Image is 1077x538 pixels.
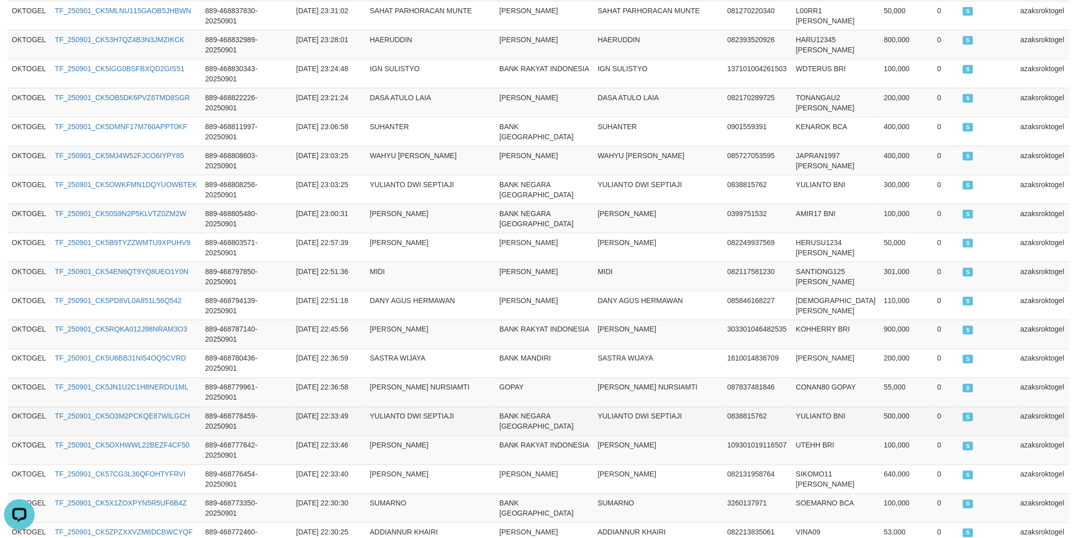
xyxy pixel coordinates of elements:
td: 889-468797850-20250901 [201,262,292,291]
td: OKTOGEL [8,233,51,262]
td: 0 [933,494,959,523]
td: [PERSON_NAME] [594,233,724,262]
td: 137101004261503 [723,59,792,88]
td: OKTOGEL [8,59,51,88]
td: SUHANTER [366,117,496,146]
td: [DATE] 23:31:02 [292,1,366,30]
td: 889-468837830-20250901 [201,1,292,30]
td: 400,000 [880,146,933,175]
td: [PERSON_NAME] [495,88,593,117]
td: YULIANTO DWI SEPTIAJI [366,407,496,436]
td: azaksroktogel [1016,233,1069,262]
span: SUCCESS [963,239,973,248]
td: 500,000 [880,407,933,436]
td: DANY AGUS HERMAWAN [594,291,724,320]
td: 889-468822226-20250901 [201,88,292,117]
a: TF_250901_CK5B9TYZZWMTU9XPUHV9 [55,238,190,247]
td: 889-468773350-20250901 [201,494,292,523]
a: TF_250901_CK5MLNU115GAOB5JHBWN [55,7,191,15]
td: 0 [933,465,959,494]
td: 0 [933,175,959,204]
td: 0 [933,407,959,436]
a: TF_250901_CK50S9N2P5KLVTZ0ZM2W [55,210,186,218]
td: SANTIONG125 [PERSON_NAME] [792,262,880,291]
span: SUCCESS [963,413,973,422]
td: [PERSON_NAME] [366,233,496,262]
td: DASA ATULO LAIA [594,88,724,117]
a: TF_250901_CK5MJ4W52FJCO6IYPY85 [55,152,184,160]
td: azaksroktogel [1016,436,1069,465]
td: azaksroktogel [1016,349,1069,378]
td: TONANGAU2 [PERSON_NAME] [792,88,880,117]
td: YULIANTO DWI SEPTIAJI [594,407,724,436]
td: [PERSON_NAME] [594,465,724,494]
td: GOPAY [495,378,593,407]
td: [PERSON_NAME] [366,436,496,465]
a: TF_250901_CK54EN6QT9YQ8UEO1Y0N [55,267,188,276]
span: SUCCESS [963,442,973,451]
a: TF_250901_CK53H7QZ4B3N3JMZIKCK [55,36,184,44]
td: 110,000 [880,291,933,320]
a: TF_250901_CK5RQKA012J98NRAM3O3 [55,325,187,334]
a: TF_250901_CK5O3M2PCKQE87WILGCH [55,412,190,421]
td: [PERSON_NAME] [495,30,593,59]
td: [DATE] 22:45:56 [292,320,366,349]
td: L00RR1 [PERSON_NAME] [792,1,880,30]
td: IGN SULISTYO [594,59,724,88]
span: SUCCESS [963,36,973,45]
td: 0 [933,378,959,407]
td: 100,000 [880,436,933,465]
td: 640,000 [880,465,933,494]
td: [PERSON_NAME] [495,233,593,262]
td: SUHANTER [594,117,724,146]
td: DANY AGUS HERMAWAN [366,291,496,320]
td: azaksroktogel [1016,117,1069,146]
td: 889-468832989-20250901 [201,30,292,59]
td: 0 [933,1,959,30]
span: SUCCESS [963,355,973,364]
a: TF_250901_CK5IGG0BSFBXQD2GIS51 [55,65,184,73]
td: [PERSON_NAME] NURSIAMTI [366,378,496,407]
span: SUCCESS [963,94,973,103]
td: 0 [933,320,959,349]
td: BANK RAKYAT INDONESIA [495,436,593,465]
a: TF_250901_CK5X1ZOXPYN5R5UF6B4Z [55,499,187,507]
td: 0 [933,117,959,146]
td: 889-468778459-20250901 [201,407,292,436]
td: BANK RAKYAT INDONESIA [495,320,593,349]
td: OKTOGEL [8,262,51,291]
td: [PERSON_NAME] [495,465,593,494]
td: MIDI [366,262,496,291]
td: BANK [GEOGRAPHIC_DATA] [495,117,593,146]
td: [DATE] 23:03:25 [292,146,366,175]
td: 55,000 [880,378,933,407]
td: OKTOGEL [8,88,51,117]
td: 889-468780436-20250901 [201,349,292,378]
td: OKTOGEL [8,175,51,204]
a: TF_250901_CK5JN1U2C1H8NERDU1ML [55,383,188,392]
td: 0 [933,291,959,320]
td: [DATE] 22:51:36 [292,262,366,291]
td: [PERSON_NAME] [594,204,724,233]
td: [PERSON_NAME] [495,291,593,320]
td: WAHYU [PERSON_NAME] [594,146,724,175]
td: azaksroktogel [1016,378,1069,407]
td: 109301019116507 [723,436,792,465]
td: [DEMOGRAPHIC_DATA] [PERSON_NAME] [792,291,880,320]
td: HAERUDDIN [594,30,724,59]
td: [PERSON_NAME] [792,349,880,378]
td: [DATE] 22:33:46 [292,436,366,465]
td: 889-468777842-20250901 [201,436,292,465]
td: [DATE] 23:24:48 [292,59,366,88]
td: 800,000 [880,30,933,59]
td: OKTOGEL [8,117,51,146]
td: OKTOGEL [8,291,51,320]
td: 082131958764 [723,465,792,494]
td: 0 [933,436,959,465]
span: SUCCESS [963,297,973,306]
td: HARU12345 [PERSON_NAME] [792,30,880,59]
td: 0 [933,88,959,117]
td: [PERSON_NAME] [366,465,496,494]
span: SUCCESS [963,123,973,132]
td: azaksroktogel [1016,204,1069,233]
